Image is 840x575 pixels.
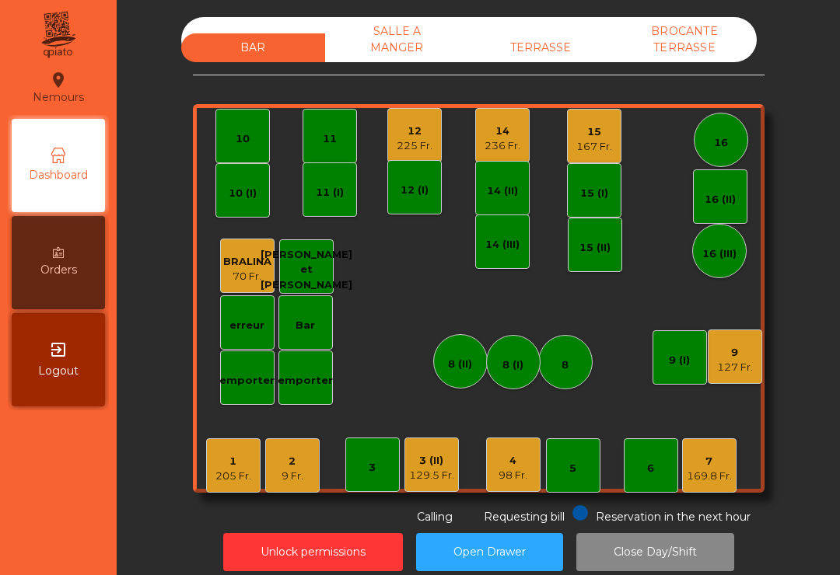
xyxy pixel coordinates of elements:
[499,453,527,469] div: 4
[705,192,736,207] div: 16 (II)
[316,185,344,200] div: 11 (I)
[687,469,732,484] div: 169.8 Fr.
[485,138,520,154] div: 236 Fr.
[499,468,527,483] div: 98 Fr.
[417,510,453,524] span: Calling
[416,533,563,571] button: Open Drawer
[487,183,518,199] div: 14 (II)
[596,510,751,524] span: Reservation in the next hour
[409,468,454,483] div: 129.5 Fr.
[38,363,79,379] span: Logout
[562,357,569,373] div: 8
[714,135,728,151] div: 16
[223,254,271,270] div: BRALINA
[49,71,68,89] i: location_on
[702,246,737,262] div: 16 (III)
[215,454,251,469] div: 1
[223,533,403,571] button: Unlock permissions
[576,139,612,155] div: 167 Fr.
[40,262,77,278] span: Orders
[485,237,520,253] div: 14 (III)
[717,345,753,361] div: 9
[29,167,88,183] span: Dashboard
[401,183,429,198] div: 12 (I)
[669,353,690,368] div: 9 (I)
[49,340,68,359] i: exit_to_app
[569,461,576,476] div: 5
[282,469,303,484] div: 9 Fr.
[397,138,432,154] div: 225 Fr.
[323,131,337,147] div: 11
[485,124,520,139] div: 14
[409,453,454,469] div: 3 (II)
[296,318,315,333] div: Bar
[580,186,608,201] div: 15 (I)
[229,186,257,201] div: 10 (I)
[484,510,565,524] span: Requesting bill
[579,240,611,256] div: 15 (II)
[647,461,654,476] div: 6
[181,33,325,62] div: BAR
[39,8,77,62] img: qpiato
[278,373,333,389] div: emporter
[613,17,757,62] div: BROCANTE TERRASSE
[215,469,251,484] div: 205 Fr.
[576,533,734,571] button: Close Day/Shift
[325,17,469,62] div: SALLE A MANGER
[33,68,84,107] div: Nemours
[397,124,432,139] div: 12
[236,131,250,147] div: 10
[717,360,753,375] div: 127 Fr.
[502,357,523,373] div: 8 (I)
[687,454,732,469] div: 7
[282,454,303,469] div: 2
[219,373,275,389] div: emporter
[229,318,264,333] div: erreur
[448,357,472,372] div: 8 (II)
[369,460,376,476] div: 3
[576,124,612,140] div: 15
[223,269,271,284] div: 70 Fr.
[469,33,613,62] div: TERRASSE
[261,247,352,293] div: [PERSON_NAME] et [PERSON_NAME]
